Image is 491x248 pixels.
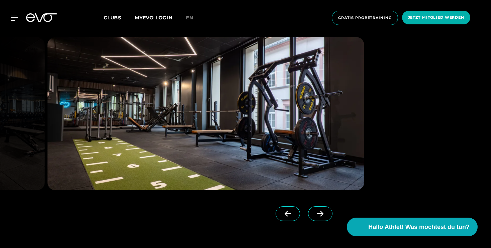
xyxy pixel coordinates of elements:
img: evofitness [47,37,364,190]
span: en [186,15,193,21]
a: Gratis Probetraining [330,11,400,25]
a: en [186,14,201,22]
span: Jetzt Mitglied werden [408,15,464,20]
span: Gratis Probetraining [338,15,392,21]
span: Hallo Athlet! Was möchtest du tun? [368,223,470,232]
a: Jetzt Mitglied werden [400,11,472,25]
a: MYEVO LOGIN [135,15,173,21]
span: Clubs [104,15,121,21]
button: Hallo Athlet! Was möchtest du tun? [347,218,478,236]
a: Clubs [104,14,135,21]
